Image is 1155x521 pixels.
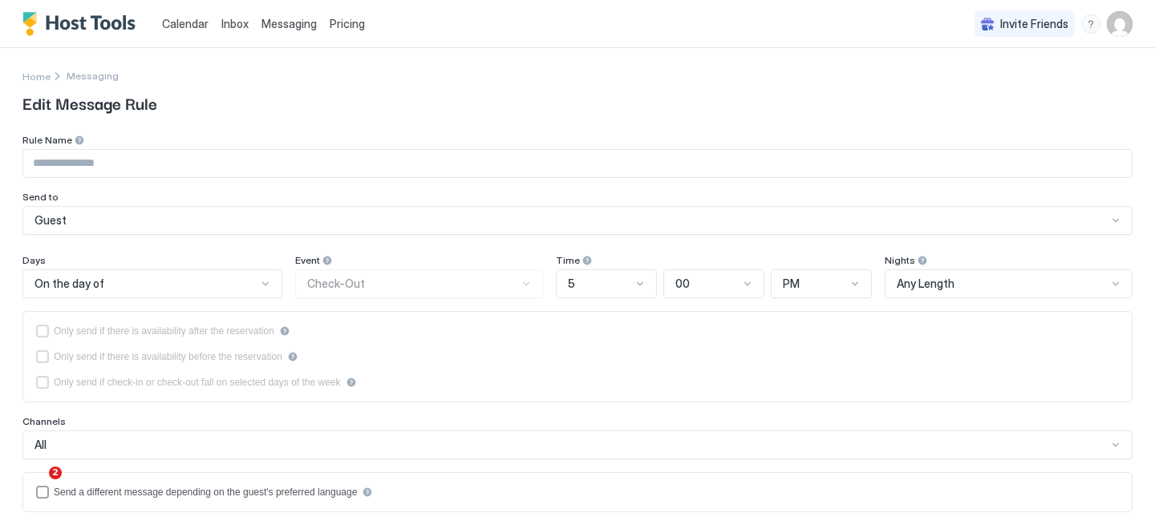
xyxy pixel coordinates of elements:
span: Channels [22,415,66,427]
iframe: Intercom live chat [16,466,55,505]
span: 2 [49,466,62,479]
span: All [34,438,47,452]
div: afterReservation [36,325,1119,337]
a: Inbox [221,15,249,32]
span: Home [22,71,51,83]
span: 00 [675,277,690,291]
div: Only send if there is availability before the reservation [54,351,282,362]
div: beforeReservation [36,350,1119,363]
a: Host Tools Logo [22,12,143,36]
span: Event [295,254,320,266]
a: Messaging [261,15,317,32]
div: isLimited [36,376,1119,389]
a: Home [22,67,51,84]
span: Pricing [330,17,365,31]
span: On the day of [34,277,104,291]
span: Time [556,254,580,266]
span: PM [783,277,800,291]
span: Rule Name [22,134,72,146]
span: Guest [34,213,67,228]
input: Input Field [23,150,1132,177]
span: Send to [22,191,59,203]
span: Inbox [221,17,249,30]
span: Calendar [162,17,209,30]
div: Breadcrumb [22,67,51,84]
div: languagesEnabled [36,486,1119,499]
div: Only send if check-in or check-out fall on selected days of the week [54,377,341,388]
span: 5 [568,277,575,291]
div: Only send if there is availability after the reservation [54,325,274,337]
span: Messaging [67,70,119,82]
span: Days [22,254,46,266]
span: Invite Friends [1000,17,1068,31]
span: Edit Message Rule [22,91,1133,115]
div: User profile [1107,11,1133,37]
span: Messaging [261,17,317,30]
div: menu [1081,14,1100,34]
div: Send a different message depending on the guest's preferred language [54,487,357,498]
div: Breadcrumb [67,70,119,82]
span: Any Length [897,277,954,291]
span: Nights [885,254,915,266]
a: Calendar [162,15,209,32]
